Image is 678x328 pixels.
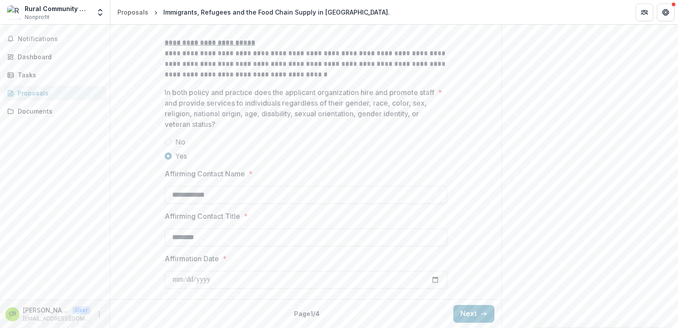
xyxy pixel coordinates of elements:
[175,151,187,161] span: Yes
[165,253,219,264] p: Affirmation Date
[117,8,148,17] div: Proposals
[25,13,49,21] span: Nonprofit
[4,68,106,82] a: Tasks
[114,6,393,19] nav: breadcrumb
[175,137,185,147] span: No
[4,50,106,64] a: Dashboard
[7,5,21,19] img: Rural Community Workers Alliance
[4,104,106,118] a: Documents
[114,6,152,19] a: Proposals
[165,168,245,179] p: Affirming Contact Name
[4,32,106,46] button: Notifications
[25,4,90,13] div: Rural Community Workers Alliance
[9,311,16,317] div: Carlos Rich
[94,4,106,21] button: Open entity switcher
[163,8,390,17] div: Immigrants, Refugees and the Food Chain Supply in [GEOGRAPHIC_DATA].
[18,35,103,43] span: Notifications
[94,309,105,320] button: More
[657,4,674,21] button: Get Help
[18,107,99,116] div: Documents
[18,52,99,61] div: Dashboard
[165,211,240,221] p: Affirming Contact Title
[72,306,90,314] p: User
[18,70,99,80] div: Tasks
[165,87,434,130] p: In both policy and practice does the applicant organization hire and promote staff and provide se...
[23,305,69,315] p: [PERSON_NAME]
[23,315,90,323] p: [EMAIL_ADDRESS][DOMAIN_NAME]
[636,4,653,21] button: Partners
[18,88,99,98] div: Proposals
[294,309,320,318] p: Page 1 / 4
[4,86,106,100] a: Proposals
[453,305,494,323] button: Next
